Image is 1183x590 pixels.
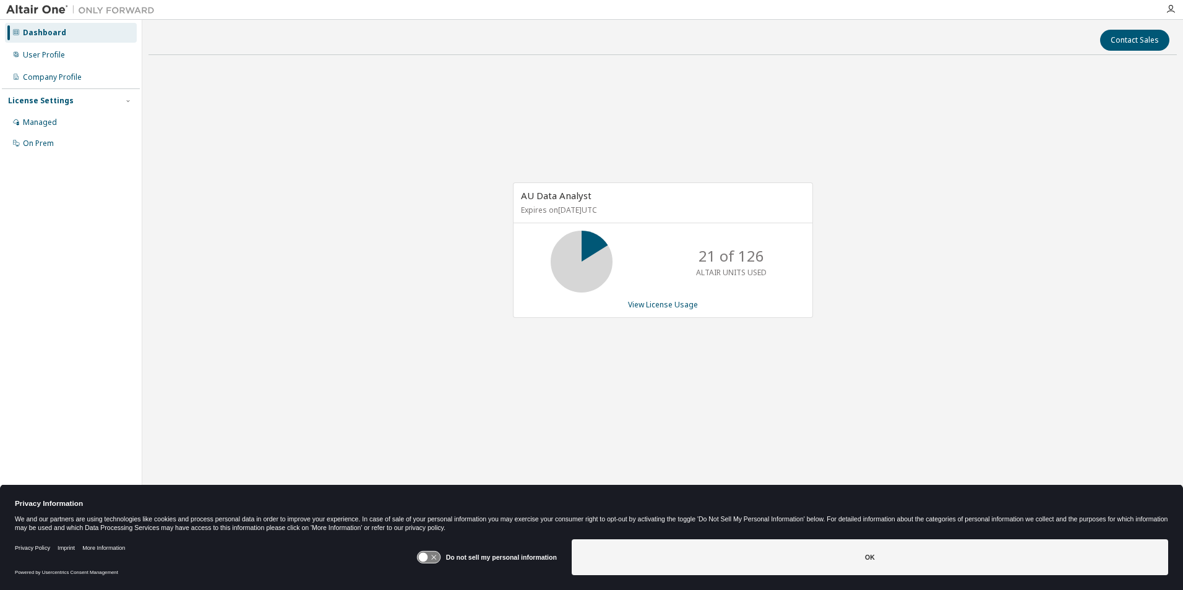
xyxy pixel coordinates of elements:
div: User Profile [23,50,65,60]
span: AU Data Analyst [521,189,591,202]
p: ALTAIR UNITS USED [696,267,767,278]
div: Company Profile [23,72,82,82]
a: View License Usage [628,299,698,310]
button: Contact Sales [1100,30,1169,51]
div: License Settings [8,96,74,106]
p: 21 of 126 [699,246,764,267]
div: Dashboard [23,28,66,38]
img: Altair One [6,4,161,16]
p: Expires on [DATE] UTC [521,205,802,215]
div: On Prem [23,139,54,148]
div: Managed [23,118,57,127]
